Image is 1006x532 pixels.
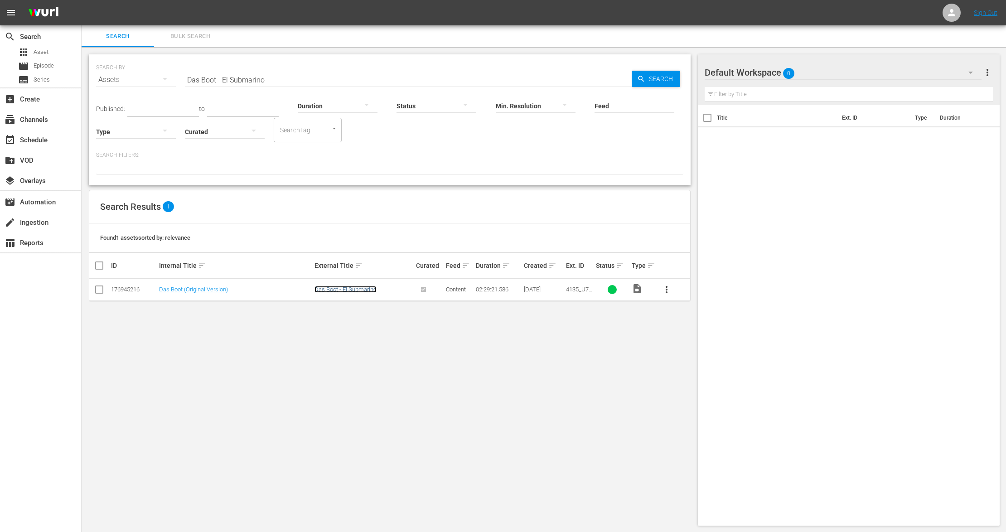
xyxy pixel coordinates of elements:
span: Found 1 assets sorted by: relevance [100,234,190,241]
span: Published: [96,105,125,112]
span: more_vert [661,284,672,295]
button: Open [330,124,339,133]
span: sort [502,261,510,270]
span: Channels [5,114,15,125]
span: Asset [18,47,29,58]
a: Sign Out [974,9,997,16]
span: 4135_U700228_LAT [566,286,592,300]
span: Overlays [5,175,15,186]
span: Automation [5,197,15,208]
span: Asset [34,48,48,57]
span: sort [355,261,363,270]
span: more_vert [982,67,993,78]
span: sort [616,261,624,270]
span: Content [446,286,466,293]
span: Create [5,94,15,105]
span: Search [645,71,680,87]
span: VOD [5,155,15,166]
div: ID [111,262,156,269]
button: Search [632,71,680,87]
div: Feed [446,260,473,271]
span: Reports [5,237,15,248]
span: Episode [34,61,54,70]
a: Das Boot - El Submarino [314,286,377,293]
span: Ingestion [5,217,15,228]
span: sort [198,261,206,270]
a: Das Boot (Original Version) [159,286,228,293]
span: sort [647,261,655,270]
div: Status [596,260,629,271]
button: more_vert [982,62,993,83]
div: External Title [314,260,413,271]
span: Schedule [5,135,15,145]
span: Episode [18,61,29,72]
span: to [199,105,205,112]
th: Title [717,105,837,131]
th: Ext. ID [837,105,910,131]
span: Search [87,31,149,42]
span: menu [5,7,16,18]
div: [DATE] [524,286,563,293]
div: Duration [476,260,521,271]
th: Type [909,105,934,131]
span: sort [462,261,470,270]
span: Bulk Search [160,31,221,42]
div: Ext. ID [566,262,593,269]
th: Duration [934,105,989,131]
div: 176945216 [111,286,156,293]
span: Series [34,75,50,84]
span: 1 [163,201,174,212]
div: Curated [416,262,443,269]
span: Search [5,31,15,42]
div: Created [524,260,563,271]
div: 02:29:21.586 [476,286,521,293]
img: ans4CAIJ8jUAAAAAAAAAAAAAAAAAAAAAAAAgQb4GAAAAAAAAAAAAAAAAAAAAAAAAJMjXAAAAAAAAAAAAAAAAAAAAAAAAgAT5G... [22,2,65,24]
p: Search Filters: [96,151,683,159]
span: sort [548,261,556,270]
span: Video [632,283,643,294]
div: Default Workspace [705,60,982,85]
div: Type [632,260,653,271]
span: 0 [783,64,794,83]
div: Assets [96,67,176,92]
button: more_vert [656,279,677,300]
span: Search Results [100,201,161,212]
div: Internal Title [159,260,312,271]
span: Series [18,74,29,85]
